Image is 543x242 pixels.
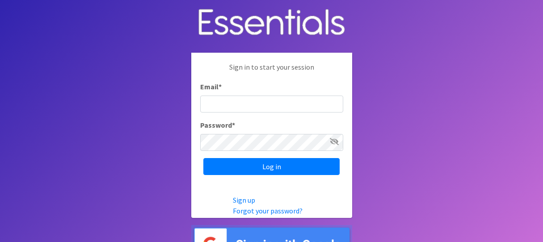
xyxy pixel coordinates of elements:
abbr: required [232,121,235,129]
a: Sign up [233,196,255,204]
label: Password [200,120,235,130]
p: Sign in to start your session [200,62,343,81]
a: Forgot your password? [233,206,303,215]
label: Email [200,81,222,92]
input: Log in [203,158,340,175]
abbr: required [219,82,222,91]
